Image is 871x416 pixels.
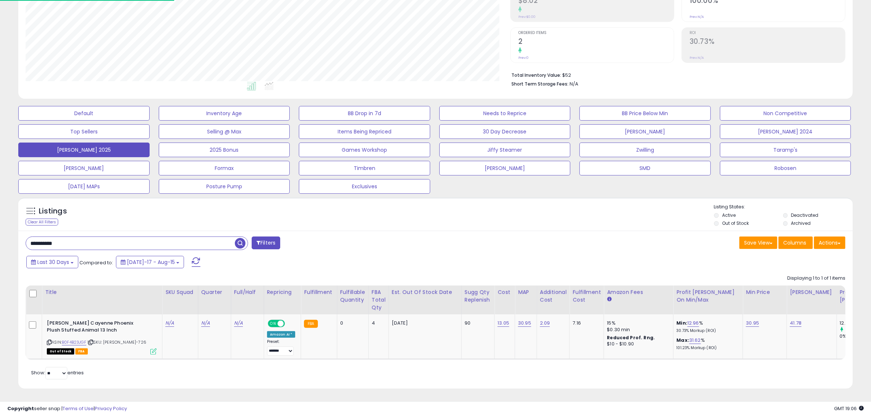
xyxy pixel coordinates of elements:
[304,320,318,328] small: FBA
[159,179,290,194] button: Posture Pump
[607,326,668,333] div: $0.30 min
[714,204,853,211] p: Listing States:
[518,288,534,296] div: MAP
[18,179,150,194] button: [DATE] MAPs
[7,405,127,412] div: seller snap | |
[392,320,456,326] p: [DATE]
[299,106,430,121] button: BB Drop in 7d
[790,319,801,327] a: 41.78
[690,15,704,19] small: Prev: N/A
[518,31,674,35] span: Ordered Items
[299,161,430,175] button: Timbren
[87,339,146,345] span: | SKU: [PERSON_NAME]-726
[18,106,150,121] button: Default
[439,106,571,121] button: Needs to Reprice
[159,106,290,121] button: Inventory Age
[739,237,777,249] button: Save View
[234,319,243,327] a: N/A
[461,285,495,314] th: Please note that this number is a calculation based on your required days of coverage and your ve...
[687,319,699,327] a: 12.96
[465,320,489,326] div: 90
[37,258,69,266] span: Last 30 Days
[340,288,365,304] div: Fulfillable Quantity
[465,288,492,304] div: Sugg Qty Replenish
[607,334,655,341] b: Reduced Prof. Rng.
[252,237,280,249] button: Filters
[579,161,711,175] button: SMD
[518,15,536,19] small: Prev: $0.00
[267,288,298,296] div: Repricing
[834,405,864,412] span: 2025-09-15 19:06 GMT
[159,161,290,175] button: Formax
[676,337,689,344] b: Max:
[814,237,845,249] button: Actions
[304,288,334,296] div: Fulfillment
[790,288,833,296] div: [PERSON_NAME]
[439,143,571,157] button: Jiffy Steamer
[778,237,813,249] button: Columns
[18,161,150,175] button: [PERSON_NAME]
[392,288,458,296] div: Est. Out Of Stock Date
[518,56,529,60] small: Prev: 0
[579,106,711,121] button: BB Price Below Min
[689,337,701,344] a: 31.62
[299,143,430,157] button: Games Workshop
[201,319,210,327] a: N/A
[267,331,296,338] div: Amazon AI *
[284,321,295,327] span: OFF
[511,70,840,79] li: $52
[676,328,737,333] p: 30.73% Markup (ROI)
[572,288,601,304] div: Fulfillment Cost
[791,220,811,226] label: Archived
[511,81,568,87] b: Short Term Storage Fees:
[18,124,150,139] button: Top Sellers
[676,288,740,304] div: Profit [PERSON_NAME] on Min/Max
[746,288,784,296] div: Min Price
[720,124,851,139] button: [PERSON_NAME] 2024
[607,288,670,296] div: Amazon Fees
[722,220,749,226] label: Out of Stock
[234,288,261,296] div: Full/Half
[165,288,195,296] div: SKU Squad
[518,37,674,47] h2: 2
[45,288,159,296] div: Title
[159,143,290,157] button: 2025 Bonus
[676,320,737,333] div: %
[7,405,34,412] strong: Copyright
[746,319,759,327] a: 30.95
[676,319,687,326] b: Min:
[26,256,78,268] button: Last 30 Days
[607,296,611,303] small: Amazon Fees.
[63,405,94,412] a: Terms of Use
[47,320,157,354] div: ASIN:
[540,319,550,327] a: 2.09
[62,339,86,345] a: B0F4B23JGF
[75,348,88,355] span: FBA
[511,72,561,78] b: Total Inventory Value:
[518,319,531,327] a: 30.95
[340,320,363,326] div: 0
[722,212,736,218] label: Active
[540,288,567,304] div: Additional Cost
[720,106,851,121] button: Non Competitive
[673,285,743,314] th: The percentage added to the cost of goods (COGS) that forms the calculator for Min & Max prices.
[439,161,571,175] button: [PERSON_NAME]
[26,219,58,226] div: Clear All Filters
[127,258,175,266] span: [DATE]-17 - Aug-15
[201,288,228,296] div: Quarter
[783,239,806,246] span: Columns
[676,337,737,351] div: %
[579,124,711,139] button: [PERSON_NAME]
[31,369,84,376] span: Show: entries
[439,124,571,139] button: 30 Day Decrease
[690,37,845,47] h2: 30.73%
[498,319,509,327] a: 13.05
[791,212,819,218] label: Deactivated
[372,288,386,311] div: FBA Total Qty
[570,80,578,87] span: N/A
[787,275,845,282] div: Displaying 1 to 1 of 1 items
[47,348,74,355] span: All listings that are currently out of stock and unavailable for purchase on Amazon
[198,285,231,314] th: CSV column name: cust_attr_10_Quarter
[162,285,198,314] th: CSV column name: cust_attr_8_SKU Squad
[607,341,668,347] div: $10 - $10.90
